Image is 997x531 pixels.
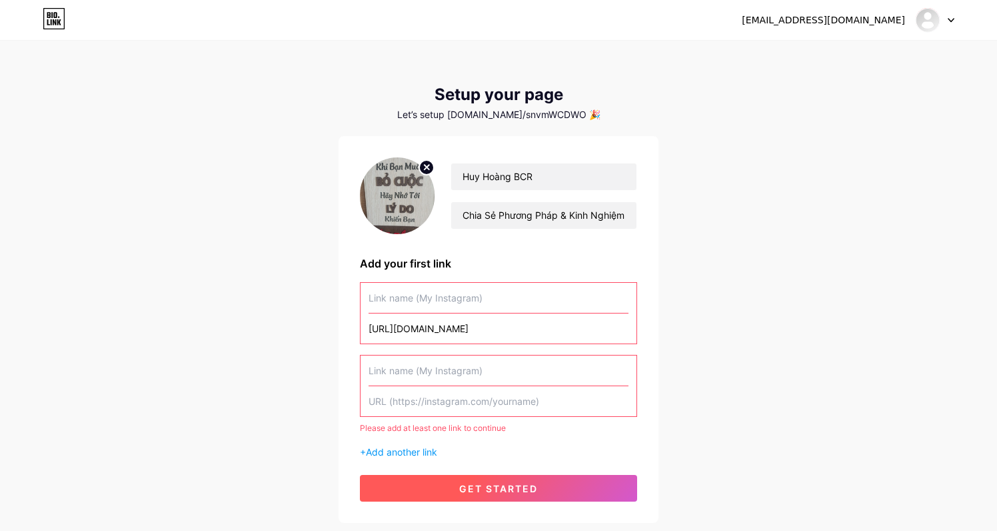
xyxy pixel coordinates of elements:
input: Link name (My Instagram) [369,356,628,386]
div: Please add at least one link to continue [360,422,637,434]
div: Let’s setup [DOMAIN_NAME]/snvmWCDWO 🎉 [339,109,658,120]
img: profile pic [360,157,435,234]
div: [EMAIL_ADDRESS][DOMAIN_NAME] [742,13,905,27]
span: get started [459,483,538,494]
input: Link name (My Instagram) [369,283,628,313]
input: URL (https://instagram.com/yourname) [369,314,628,344]
input: Your name [451,163,636,190]
div: Setup your page [339,85,658,104]
div: + [360,445,637,459]
input: URL (https://instagram.com/yourname) [369,386,628,416]
span: Add another link [366,446,437,458]
button: get started [360,475,637,502]
img: S Nvm [915,7,940,33]
div: Add your first link [360,255,637,272]
input: bio [451,202,636,229]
